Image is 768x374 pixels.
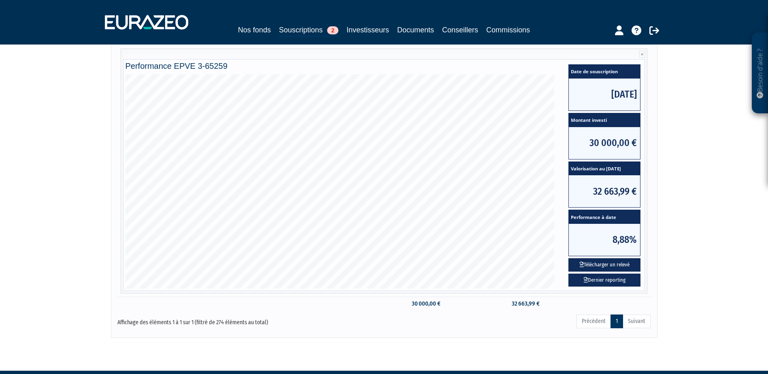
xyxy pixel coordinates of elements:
[397,24,434,36] a: Documents
[569,127,640,159] span: 30 000,00 €
[569,65,640,79] span: Date de souscription
[611,314,623,328] a: 1
[238,24,271,36] a: Nos fonds
[126,62,643,70] h4: Performance EPVE 3-65259
[327,26,338,34] span: 2
[397,297,445,311] td: 30 000,00 €
[499,297,544,311] td: 32 663,99 €
[569,175,640,207] span: 32 663,99 €
[568,274,640,287] a: Dernier reporting
[105,15,188,30] img: 1732889491-logotype_eurazeo_blanc_rvb.png
[486,24,530,36] a: Commissions
[569,210,640,224] span: Performance à date
[755,37,765,110] p: Besoin d'aide ?
[347,24,389,36] a: Investisseurs
[569,224,640,256] span: 8,88%
[568,258,640,272] button: Télécharger un relevé
[569,113,640,127] span: Montant investi
[442,24,478,36] a: Conseillers
[569,79,640,110] span: [DATE]
[279,24,338,37] a: Souscriptions2
[569,162,640,176] span: Valorisation au [DATE]
[117,314,333,327] div: Affichage des éléments 1 à 1 sur 1 (filtré de 274 éléments au total)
